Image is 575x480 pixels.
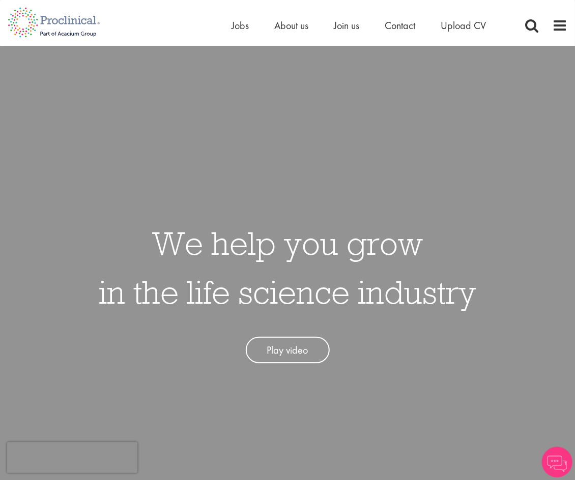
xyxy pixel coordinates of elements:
[99,219,476,316] h1: We help you grow in the life science industry
[246,337,330,364] a: Play video
[232,19,249,32] a: Jobs
[334,19,359,32] a: Join us
[441,19,486,32] a: Upload CV
[542,447,572,477] img: Chatbot
[385,19,415,32] a: Contact
[274,19,308,32] a: About us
